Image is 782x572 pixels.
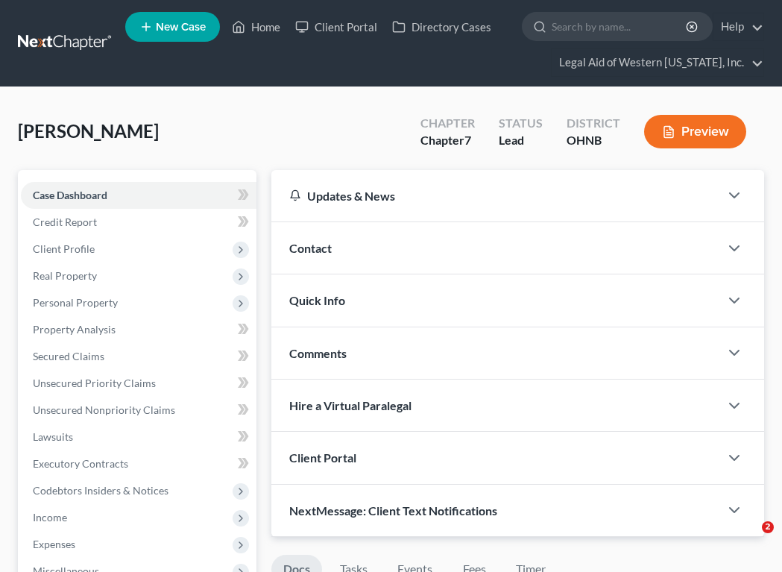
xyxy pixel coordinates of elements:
[33,242,95,255] span: Client Profile
[289,450,356,465] span: Client Portal
[713,13,763,40] a: Help
[33,457,128,470] span: Executory Contracts
[33,511,67,524] span: Income
[33,403,175,416] span: Unsecured Nonpriority Claims
[224,13,288,40] a: Home
[21,397,256,424] a: Unsecured Nonpriority Claims
[567,132,620,149] div: OHNB
[156,22,206,33] span: New Case
[731,521,767,557] iframe: Intercom live chat
[644,115,746,148] button: Preview
[552,13,688,40] input: Search by name...
[289,503,497,518] span: NextMessage: Client Text Notifications
[33,430,73,443] span: Lawsuits
[21,209,256,236] a: Credit Report
[33,538,75,550] span: Expenses
[499,132,543,149] div: Lead
[499,115,543,132] div: Status
[21,450,256,477] a: Executory Contracts
[289,241,332,255] span: Contact
[552,49,763,76] a: Legal Aid of Western [US_STATE], Inc.
[33,189,107,201] span: Case Dashboard
[33,216,97,228] span: Credit Report
[21,182,256,209] a: Case Dashboard
[21,316,256,343] a: Property Analysis
[289,398,412,412] span: Hire a Virtual Paralegal
[33,377,156,389] span: Unsecured Priority Claims
[33,323,116,336] span: Property Analysis
[420,115,475,132] div: Chapter
[385,13,499,40] a: Directory Cases
[33,269,97,282] span: Real Property
[33,350,104,362] span: Secured Claims
[18,120,159,142] span: [PERSON_NAME]
[289,293,345,307] span: Quick Info
[288,13,385,40] a: Client Portal
[762,521,774,533] span: 2
[33,484,168,497] span: Codebtors Insiders & Notices
[289,346,347,360] span: Comments
[21,343,256,370] a: Secured Claims
[464,133,471,147] span: 7
[420,132,475,149] div: Chapter
[21,370,256,397] a: Unsecured Priority Claims
[289,188,701,204] div: Updates & News
[21,424,256,450] a: Lawsuits
[33,296,118,309] span: Personal Property
[567,115,620,132] div: District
